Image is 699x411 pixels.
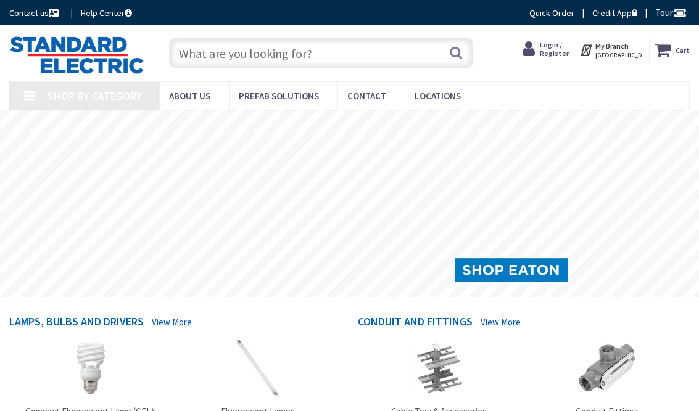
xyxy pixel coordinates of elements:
a: Cart [655,39,690,61]
a: Quick Order [529,7,574,19]
span: Login / Register [540,40,569,58]
a: View More [152,315,192,328]
span: Locations [415,90,461,102]
img: Conduit Fittings [576,337,638,399]
input: What are you looking for? [169,38,473,68]
img: Standard Electric [9,36,144,74]
h4: Conduit and Fittings [358,315,473,331]
span: About Us [169,90,210,102]
div: My Branch [GEOGRAPHIC_DATA], [GEOGRAPHIC_DATA] [579,39,644,61]
strong: My Branch [595,41,629,51]
span: Shop By Category [48,89,142,103]
img: Cable Tray & Accessories [408,337,469,399]
span: Contact [347,90,386,102]
rs-layer: [MEDICAL_DATA]: Our Commitment to Our Employees and Customers [175,116,545,129]
span: Tour [655,7,687,18]
span: [GEOGRAPHIC_DATA], [GEOGRAPHIC_DATA] [595,51,648,59]
span: Prefab Solutions [239,90,319,102]
img: Compact Fluorescent Lamp (CFL) [59,337,121,399]
a: View More [481,315,521,328]
strong: Cart [676,39,690,61]
a: Contact us [9,7,61,19]
img: Fluorescent Lamps [227,337,289,399]
a: Credit App [592,7,637,19]
a: Login / Register [523,39,569,60]
a: Help Center [81,7,132,19]
h4: Lamps, Bulbs and Drivers [9,315,144,331]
